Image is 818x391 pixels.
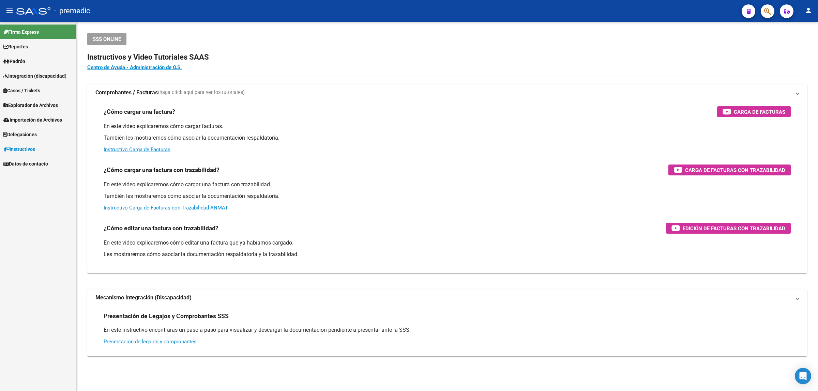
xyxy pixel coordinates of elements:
[87,306,807,356] div: Mecanismo Integración (Discapacidad)
[717,106,791,117] button: Carga de Facturas
[795,368,811,384] div: Open Intercom Messenger
[87,64,182,71] a: Centro de Ayuda - Administración de O.S.
[95,294,192,301] strong: Mecanismo Integración (Discapacidad)
[104,146,170,153] a: Instructivo Carga de Facturas
[104,205,228,211] a: Instructivo Carga de Facturas con Trazabilidad ANMAT
[158,89,245,96] span: (haga click aquí para ver los tutoriales)
[87,101,807,273] div: Comprobantes / Facturas(haga click aquí para ver los tutoriales)
[87,33,126,45] button: SSS ONLINE
[3,72,66,80] span: Integración (discapacidad)
[104,107,175,116] h3: ¿Cómo cargar una factura?
[104,251,791,258] p: Les mostraremos cómo asociar la documentación respaldatoria y la trazabilidad.
[3,43,28,50] span: Reportes
[104,239,791,247] p: En este video explicaremos cómo editar una factura que ya habíamos cargado.
[3,145,35,153] span: Instructivos
[104,181,791,188] p: En este video explicaremos cómo cargar una factura con trazabilidad.
[683,224,785,233] span: Edición de Facturas con Trazabilidad
[87,290,807,306] mat-expansion-panel-header: Mecanismo Integración (Discapacidad)
[95,89,158,96] strong: Comprobantes / Facturas
[3,58,25,65] span: Padrón
[3,101,58,109] span: Explorador de Archivos
[93,36,121,42] span: SSS ONLINE
[104,326,791,334] p: En este instructivo encontrarás un paso a paso para visualizar y descargar la documentación pendi...
[3,28,39,36] span: Firma Express
[104,165,219,175] h3: ¿Cómo cargar una factura con trazabilidad?
[104,339,197,345] a: Presentación de legajos y comprobantes
[3,160,48,168] span: Datos de contacto
[734,108,785,116] span: Carga de Facturas
[3,87,40,94] span: Casos / Tickets
[3,131,37,138] span: Delegaciones
[666,223,791,234] button: Edición de Facturas con Trazabilidad
[685,166,785,174] span: Carga de Facturas con Trazabilidad
[104,311,229,321] h3: Presentación de Legajos y Comprobantes SSS
[668,165,791,175] button: Carga de Facturas con Trazabilidad
[87,51,807,64] h2: Instructivos y Video Tutoriales SAAS
[87,84,807,101] mat-expansion-panel-header: Comprobantes / Facturas(haga click aquí para ver los tutoriales)
[3,116,62,124] span: Importación de Archivos
[5,6,14,15] mat-icon: menu
[54,3,90,18] span: - premedic
[104,223,218,233] h3: ¿Cómo editar una factura con trazabilidad?
[104,123,791,130] p: En este video explicaremos cómo cargar facturas.
[104,192,791,200] p: También les mostraremos cómo asociar la documentación respaldatoria.
[104,134,791,142] p: También les mostraremos cómo asociar la documentación respaldatoria.
[804,6,813,15] mat-icon: person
